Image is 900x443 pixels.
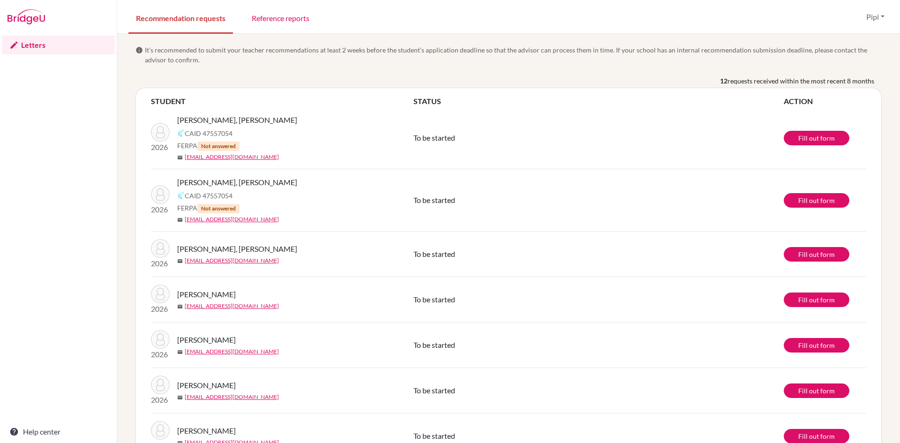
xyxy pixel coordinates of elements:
img: Valerie Onggo, Nadya [151,185,170,204]
a: [EMAIL_ADDRESS][DOMAIN_NAME] [185,256,279,265]
span: [PERSON_NAME] [177,289,236,300]
a: Fill out form [784,247,849,262]
span: FERPA [177,141,240,151]
button: Pipi [862,8,889,26]
p: 2026 [151,349,170,360]
span: [PERSON_NAME], [PERSON_NAME] [177,114,297,126]
span: To be started [413,386,455,395]
th: ACTION [784,96,866,107]
span: [PERSON_NAME] [177,380,236,391]
span: [PERSON_NAME] [177,425,236,436]
a: Help center [2,422,115,441]
span: It’s recommended to submit your teacher recommendations at least 2 weeks before the student’s app... [145,45,882,65]
a: [EMAIL_ADDRESS][DOMAIN_NAME] [185,393,279,401]
th: STATUS [413,96,784,107]
span: mail [177,395,183,400]
span: [PERSON_NAME] [177,334,236,345]
th: STUDENT [151,96,413,107]
span: CAID 47557054 [185,128,232,138]
img: Common App logo [177,192,185,199]
a: Fill out form [784,338,849,353]
img: Maheli, Claudia [151,285,170,303]
p: 2026 [151,394,170,405]
span: FERPA [177,203,240,213]
span: mail [177,258,183,264]
a: Fill out form [784,131,849,145]
a: Letters [2,36,115,54]
span: requests received within the most recent 8 months [727,76,874,86]
a: Fill out form [784,193,849,208]
a: [EMAIL_ADDRESS][DOMAIN_NAME] [185,215,279,224]
p: 2026 [151,258,170,269]
img: Josephine Goestiadji, Cheryl [151,239,170,258]
span: [PERSON_NAME], [PERSON_NAME] [177,243,297,255]
span: To be started [413,195,455,204]
img: Valerie Onggo, Nadya [151,123,170,142]
span: mail [177,155,183,160]
a: Fill out form [784,293,849,307]
a: Fill out form [784,383,849,398]
span: mail [177,217,183,223]
span: To be started [413,340,455,349]
p: 2026 [151,204,170,215]
img: Common App logo [177,129,185,137]
img: Maheli, Claudia [151,330,170,349]
span: mail [177,349,183,355]
p: 2026 [151,142,170,153]
span: To be started [413,249,455,258]
b: 12 [720,76,727,86]
a: Recommendation requests [128,1,233,34]
span: To be started [413,295,455,304]
a: [EMAIL_ADDRESS][DOMAIN_NAME] [185,302,279,310]
span: To be started [413,431,455,440]
p: 2026 [151,303,170,315]
span: Not answered [197,142,240,151]
span: mail [177,304,183,309]
a: [EMAIL_ADDRESS][DOMAIN_NAME] [185,153,279,161]
span: To be started [413,133,455,142]
img: Maheli, Claudia [151,421,170,440]
a: [EMAIL_ADDRESS][DOMAIN_NAME] [185,347,279,356]
img: Maheli, Claudia [151,375,170,394]
a: Reference reports [244,1,317,34]
span: info [135,46,143,54]
span: Not answered [197,204,240,213]
span: CAID 47557054 [185,191,232,201]
span: [PERSON_NAME], [PERSON_NAME] [177,177,297,188]
img: Bridge-U [7,9,45,24]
